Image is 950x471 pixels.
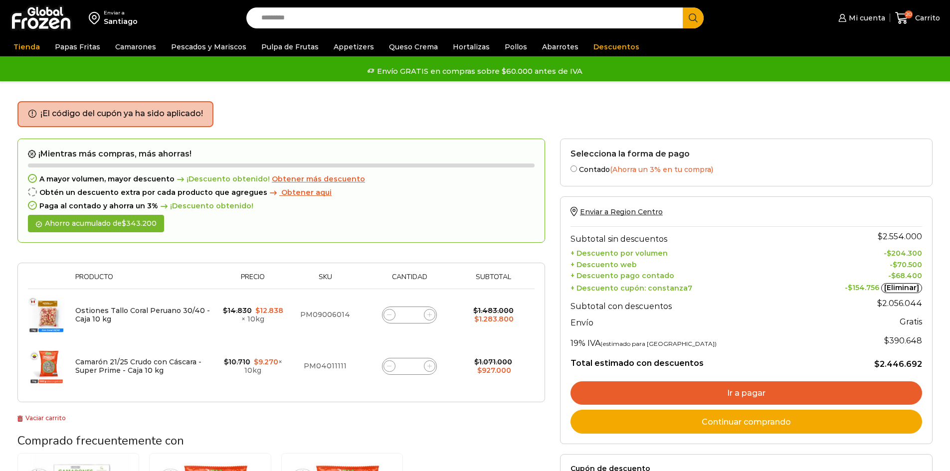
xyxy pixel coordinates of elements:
bdi: 9.270 [254,357,278,366]
a: 20 Carrito [895,6,940,30]
span: $ [474,314,479,323]
h2: ¡Mientras más compras, más ahorras! [28,149,535,159]
a: Pescados y Mariscos [166,37,251,56]
a: Ir a pagar [570,381,922,405]
td: × 10kg [217,340,289,392]
small: (estimado para [GEOGRAPHIC_DATA]) [600,340,717,347]
span: Mi cuenta [846,13,885,23]
input: Product quantity [402,308,416,322]
input: Product quantity [402,359,416,373]
a: Abarrotes [537,37,583,56]
bdi: 68.400 [891,271,922,280]
th: Subtotal [457,273,530,289]
span: $ [477,366,482,375]
a: Obtener más descuento [272,175,365,183]
span: $ [887,249,891,258]
td: - [803,269,922,281]
bdi: 2.056.044 [877,299,922,308]
bdi: 10.710 [224,357,250,366]
th: + Descuento web [570,258,803,269]
td: PM09006014 [288,289,362,341]
span: 20 [905,10,913,18]
img: address-field-icon.svg [89,9,104,26]
a: Hortalizas [448,37,495,56]
a: Continuar comprando [570,410,922,434]
a: Queso Crema [384,37,443,56]
a: Enviar a Region Centro [570,207,663,216]
bdi: 343.200 [122,219,157,228]
a: Pulpa de Frutas [256,37,324,56]
th: Total estimado con descuentos [570,350,803,369]
td: - [803,281,922,294]
td: - [803,246,922,258]
bdi: 12.838 [255,306,283,315]
span: $ [874,359,880,369]
bdi: 927.000 [477,366,511,375]
a: Camarones [110,37,161,56]
div: Santiago [104,16,138,26]
span: Obtener aqui [281,188,332,197]
span: $ [877,299,882,308]
bdi: 204.300 [887,249,922,258]
a: Obtener aqui [267,188,332,197]
span: $ [891,271,896,280]
div: Enviar a [104,9,138,16]
th: Subtotal sin descuentos [570,226,803,246]
bdi: 1.071.000 [474,357,512,366]
strong: Gratis [900,317,922,326]
span: ¡Descuento obtenido! [175,175,270,183]
bdi: 2.554.000 [878,232,922,241]
div: Obtén un descuento extra por cada producto que agregues [28,188,535,197]
a: [Eliminar] [881,283,922,293]
a: Descuentos [588,37,644,56]
bdi: 14.830 [223,306,252,315]
span: $ [122,219,126,228]
th: Precio [217,273,289,289]
th: 19% IVA [570,330,803,350]
span: $ [893,260,897,269]
div: Paga al contado y ahorra un 3% [28,202,535,210]
span: $ [473,306,478,315]
th: Subtotal con descuentos [570,294,803,314]
span: Enviar a Region Centro [580,207,663,216]
span: 390.648 [884,336,922,345]
bdi: 2.446.692 [874,359,922,369]
th: + Descuento cupón: constanza7 [570,281,803,294]
span: Obtener más descuento [272,174,365,183]
button: Search button [683,7,704,28]
input: Contado(Ahorra un 3% en tu compra) [570,165,577,172]
div: A mayor volumen, mayor descuento [28,175,535,183]
th: Envío [570,314,803,331]
td: × 10kg [217,289,289,341]
a: Pollos [500,37,532,56]
th: Cantidad [363,273,457,289]
a: Camarón 21/25 Crudo con Cáscara - Super Prime - Caja 10 kg [75,357,201,375]
span: $ [224,357,228,366]
td: PM04011111 [288,340,362,392]
a: Papas Fritas [50,37,105,56]
bdi: 1.483.000 [473,306,514,315]
a: Vaciar carrito [17,414,66,422]
th: + Descuento pago contado [570,269,803,281]
a: Tienda [8,37,45,56]
a: Appetizers [329,37,379,56]
span: 154.756 [848,283,879,292]
td: - [803,258,922,269]
span: Carrito [913,13,940,23]
li: ¡El código del cupón ya ha sido aplicado! [40,108,203,120]
th: Sku [288,273,362,289]
th: Producto [70,273,217,289]
span: ¡Descuento obtenido! [158,202,253,210]
span: $ [848,283,852,292]
span: $ [254,357,258,366]
span: Comprado frecuentemente con [17,433,184,449]
th: + Descuento por volumen [570,246,803,258]
span: $ [223,306,227,315]
span: $ [255,306,260,315]
span: $ [474,357,479,366]
span: $ [884,336,889,345]
a: Ostiones Tallo Coral Peruano 30/40 - Caja 10 kg [75,306,210,323]
h2: Selecciona la forma de pago [570,149,922,158]
bdi: 70.500 [893,260,922,269]
label: Contado [570,163,922,174]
